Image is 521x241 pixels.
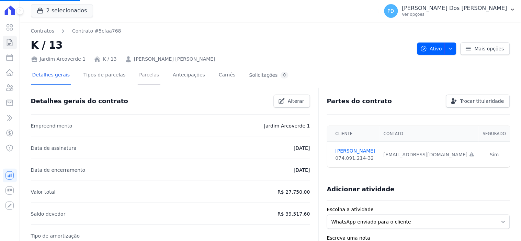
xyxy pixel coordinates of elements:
p: Data de encerramento [31,166,86,174]
div: 0 [281,72,289,79]
a: Tipos de parcelas [82,67,127,85]
p: Tipo de amortização [31,232,80,240]
nav: Breadcrumb [31,27,121,35]
div: [EMAIL_ADDRESS][DOMAIN_NAME] [384,151,475,158]
td: Sim [479,142,510,168]
p: R$ 27.750,00 [278,188,310,196]
p: Saldo devedor [31,210,66,218]
a: [PERSON_NAME] [PERSON_NAME] [134,56,215,63]
h3: Detalhes gerais do contrato [31,97,128,105]
th: Cliente [327,126,380,142]
a: Carnês [217,67,237,85]
th: Segurado [479,126,510,142]
button: PD [PERSON_NAME] Dos [PERSON_NAME] Ver opções [379,1,521,21]
a: Mais opções [461,43,510,55]
div: 074.091.214-32 [336,155,375,162]
h2: K / 13 [31,37,412,53]
p: Empreendimento [31,122,72,130]
span: Ativo [420,43,442,55]
a: Contratos [31,27,54,35]
button: 2 selecionados [31,4,93,17]
p: Valor total [31,188,56,196]
p: Jardim Arcoverde 1 [264,122,310,130]
span: Mais opções [475,45,504,52]
a: Antecipações [171,67,206,85]
div: Jardim Arcoverde 1 [31,56,86,63]
a: Solicitações0 [248,67,290,85]
a: Trocar titularidade [446,95,510,108]
th: Contato [380,126,479,142]
a: K / 13 [103,56,117,63]
label: Escolha a atividade [327,206,510,213]
p: Ver opções [402,12,507,17]
p: Data de assinatura [31,144,77,152]
a: Parcelas [138,67,160,85]
span: Trocar titularidade [460,98,504,105]
a: Alterar [274,95,310,108]
h3: Adicionar atividade [327,185,395,193]
a: Detalhes gerais [31,67,71,85]
a: [PERSON_NAME] [336,147,375,155]
p: [DATE] [294,166,310,174]
p: [DATE] [294,144,310,152]
span: Alterar [288,98,304,105]
nav: Breadcrumb [31,27,412,35]
p: [PERSON_NAME] Dos [PERSON_NAME] [402,5,507,12]
h3: Partes do contrato [327,97,392,105]
a: Contrato #5cfaa768 [72,27,121,35]
p: R$ 39.517,60 [278,210,310,218]
span: PD [388,9,394,13]
div: Solicitações [249,72,289,79]
button: Ativo [417,43,457,55]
